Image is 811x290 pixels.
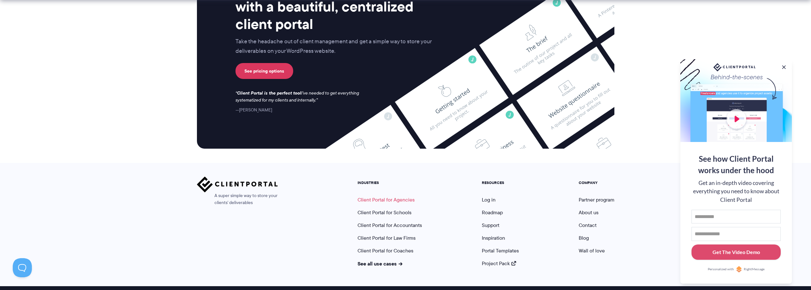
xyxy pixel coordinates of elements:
[579,209,598,216] a: About us
[579,196,614,203] a: Partner program
[482,260,516,267] a: Project Pack
[358,196,415,203] a: Client Portal for Agencies
[708,267,734,272] span: Personalized with
[692,179,781,204] div: Get an in-depth video covering everything you need to know about Client Portal
[482,209,503,216] a: Roadmap
[235,37,445,56] p: Take the headache out of client management and get a simple way to store your deliverables on you...
[482,180,519,185] h5: RESOURCES
[358,180,422,185] h5: INDUSTRIES
[744,267,764,272] span: RightMessage
[358,260,403,267] a: See all use cases
[13,258,32,277] iframe: Toggle Customer Support
[358,209,411,216] a: Client Portal for Schools
[692,153,781,176] div: See how Client Portal works under the hood
[736,266,742,272] img: Personalized with RightMessage
[692,266,781,272] a: Personalized withRightMessage
[358,234,416,242] a: Client Portal for Law Firms
[713,248,760,256] div: Get The Video Demo
[692,244,781,260] button: Get The Video Demo
[482,247,519,254] a: Portal Templates
[235,90,366,104] p: I've needed to get everything systematized for my clients and internally.
[358,222,422,229] a: Client Portal for Accountants
[579,222,597,229] a: Contact
[579,247,605,254] a: Wall of love
[579,234,589,242] a: Blog
[482,222,499,229] a: Support
[235,107,272,113] cite: [PERSON_NAME]
[197,192,278,206] span: A super simple way to store your clients' deliverables
[237,89,301,96] strong: Client Portal is the perfect tool
[358,247,413,254] a: Client Portal for Coaches
[482,234,505,242] a: Inspiration
[579,180,614,185] h5: COMPANY
[482,196,496,203] a: Log in
[235,63,293,79] a: See pricing options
